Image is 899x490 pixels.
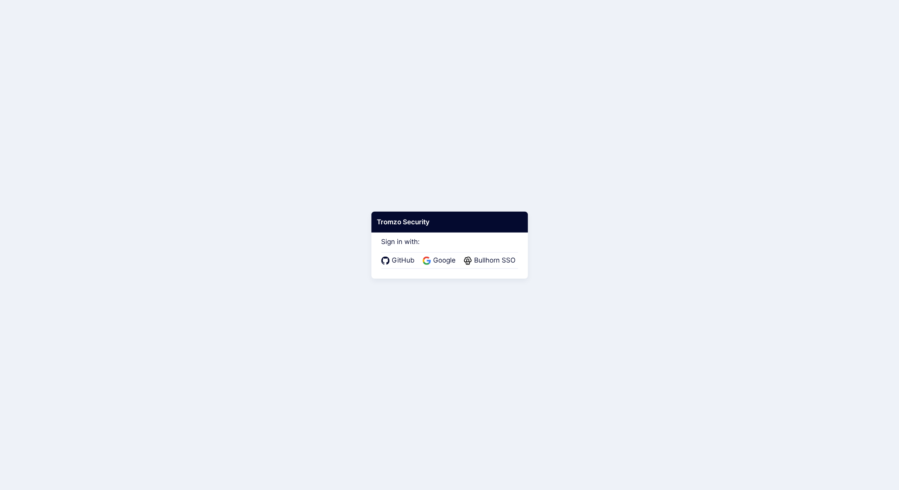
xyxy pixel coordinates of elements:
span: Google [431,255,458,266]
div: Tromzo Security [371,211,528,233]
div: Sign in with: [381,227,518,268]
a: Google [423,255,458,266]
span: GitHub [389,255,417,266]
span: Bullhorn SSO [472,255,518,266]
a: GitHub [381,255,417,266]
a: Bullhorn SSO [463,255,518,266]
